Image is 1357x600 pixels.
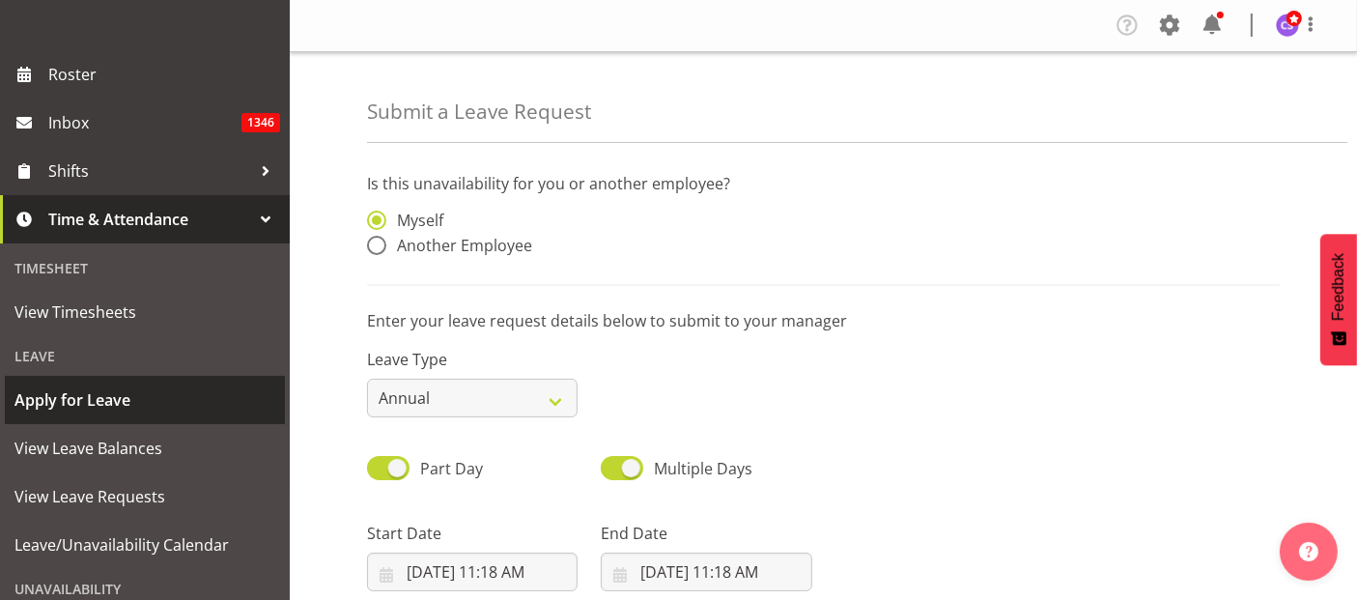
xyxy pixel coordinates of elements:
span: Myself [386,211,443,230]
div: Timesheet [5,248,285,288]
a: Leave/Unavailability Calendar [5,521,285,569]
a: View Leave Balances [5,424,285,472]
a: View Timesheets [5,288,285,336]
span: View Leave Balances [14,434,275,463]
a: Apply for Leave [5,376,285,424]
label: End Date [601,522,811,545]
span: Inbox [48,108,241,137]
div: Leave [5,336,285,376]
span: Feedback [1330,253,1347,321]
label: Leave Type [367,348,578,371]
span: Apply for Leave [14,386,275,414]
p: Enter your leave request details below to submit to your manager [367,309,1280,332]
input: Click to select... [601,553,811,591]
span: Shifts [48,157,251,186]
input: Click to select... [367,553,578,591]
h4: Submit a Leave Request [367,100,591,123]
img: chloe-spackman5858.jpg [1276,14,1299,37]
span: View Leave Requests [14,482,275,511]
span: 1346 [241,113,280,132]
img: help-xxl-2.png [1299,542,1318,561]
span: Roster [48,60,280,89]
button: Feedback - Show survey [1320,234,1357,365]
p: Is this unavailability for you or another employee? [367,172,1280,195]
span: Part Day [420,458,483,479]
a: View Leave Requests [5,472,285,521]
label: Start Date [367,522,578,545]
span: Leave/Unavailability Calendar [14,530,275,559]
span: Another Employee [386,236,532,255]
span: Time & Attendance [48,205,251,234]
span: View Timesheets [14,298,275,327]
span: Multiple Days [654,458,752,479]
